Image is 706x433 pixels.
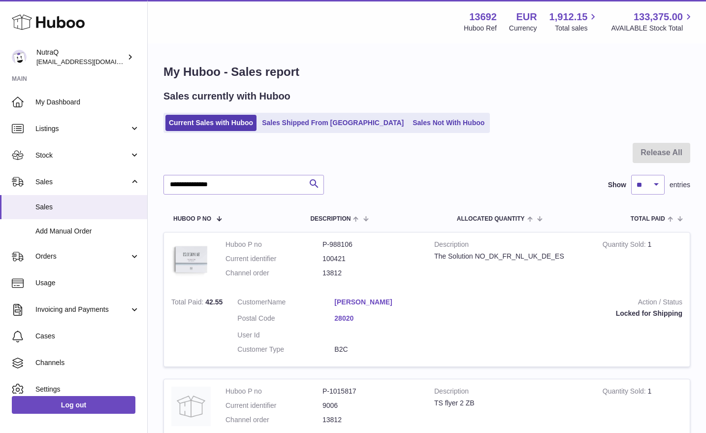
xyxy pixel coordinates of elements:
a: 133,375.00 AVAILABLE Stock Total [611,10,694,33]
a: 1,912.15 Total sales [549,10,599,33]
div: NutraQ [36,48,125,67]
dt: Postal Code [237,314,334,326]
strong: Quantity Sold [603,387,648,398]
span: AVAILABLE Stock Total [611,24,694,33]
span: Add Manual Order [35,227,140,236]
dt: Huboo P no [225,387,322,396]
span: ALLOCATED Quantity [457,216,525,222]
span: Customer [237,298,267,306]
span: Total sales [555,24,599,33]
dt: Channel order [225,415,322,425]
span: Cases [35,332,140,341]
dd: P-1015817 [322,387,419,396]
label: Show [608,180,626,190]
span: Stock [35,151,129,160]
strong: Description [434,387,588,399]
strong: Action / Status [446,298,682,309]
dt: Customer Type [237,345,334,354]
a: Current Sales with Huboo [165,115,257,131]
a: Sales Not With Huboo [409,115,488,131]
strong: Quantity Sold [603,240,648,251]
img: 136921728478892.jpg [171,240,211,279]
dt: Name [237,298,334,309]
span: Sales [35,177,129,187]
span: Sales [35,202,140,212]
span: Listings [35,124,129,133]
span: 1,912.15 [549,10,588,24]
a: 28020 [334,314,431,323]
dt: Huboo P no [225,240,322,249]
dt: Channel order [225,268,322,278]
span: [EMAIL_ADDRESS][DOMAIN_NAME] [36,58,145,66]
a: Sales Shipped From [GEOGRAPHIC_DATA] [258,115,407,131]
dd: P-988106 [322,240,419,249]
dd: 13812 [322,415,419,425]
span: Usage [35,278,140,288]
div: Huboo Ref [464,24,497,33]
span: 133,375.00 [634,10,683,24]
dd: 100421 [322,254,419,264]
dt: Current identifier [225,401,322,410]
dt: User Id [237,331,334,340]
strong: Description [434,240,588,252]
div: TS flyer 2 ZB [434,399,588,408]
span: Orders [35,252,129,261]
dt: Current identifier [225,254,322,264]
div: Currency [509,24,537,33]
span: Settings [35,385,140,394]
dd: 13812 [322,268,419,278]
div: Locked for Shipping [446,309,682,318]
img: no-photo.jpg [171,387,211,426]
dd: 9006 [322,401,419,410]
strong: EUR [516,10,537,24]
div: The Solution NO_DK_FR_NL_UK_DE_ES [434,252,588,261]
span: Description [310,216,351,222]
span: Total paid [631,216,665,222]
span: Invoicing and Payments [35,305,129,314]
dd: B2C [334,345,431,354]
span: entries [670,180,690,190]
strong: 13692 [469,10,497,24]
span: 42.55 [205,298,223,306]
img: log@nutraq.com [12,50,27,65]
h1: My Huboo - Sales report [163,64,690,80]
span: My Dashboard [35,98,140,107]
span: Huboo P no [173,216,211,222]
td: 1 [595,233,690,290]
a: [PERSON_NAME] [334,298,431,307]
h2: Sales currently with Huboo [163,90,290,103]
span: Channels [35,358,140,367]
a: Log out [12,396,135,414]
strong: Total Paid [171,298,205,308]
